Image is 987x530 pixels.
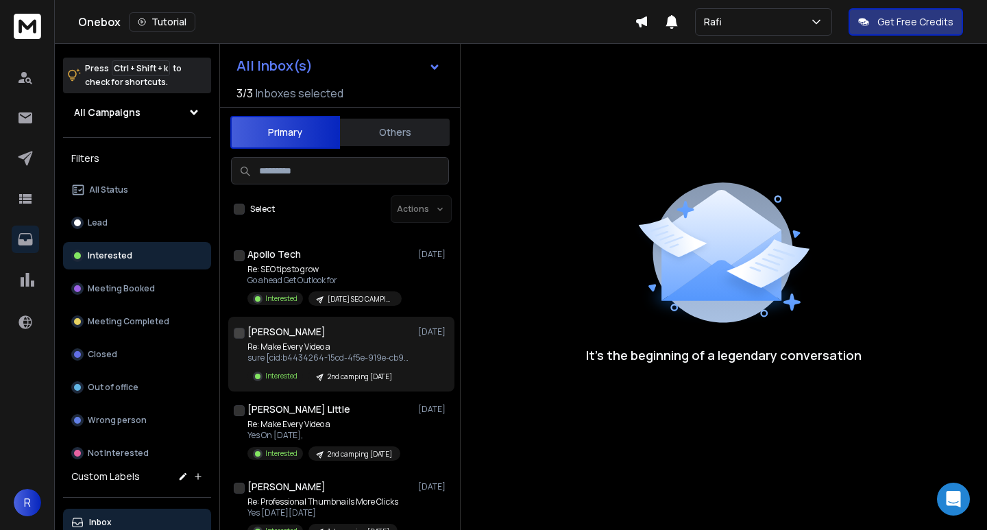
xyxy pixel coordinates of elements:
p: Out of office [88,382,138,393]
p: Inbox [89,517,112,528]
h1: [PERSON_NAME] [247,480,326,494]
p: Rafi [704,15,727,29]
button: Out of office [63,374,211,401]
p: Meeting Booked [88,283,155,294]
button: Tutorial [129,12,195,32]
p: Re: Make Every Video a [247,419,400,430]
button: Primary [230,116,340,149]
p: All Status [89,184,128,195]
div: Onebox [78,12,635,32]
p: Lead [88,217,108,228]
button: Interested [63,242,211,269]
p: Not Interested [88,448,149,459]
h3: Custom Labels [71,470,140,483]
button: R [14,489,41,516]
button: Wrong person [63,407,211,434]
p: Re: Make Every Video a [247,341,412,352]
h1: Apollo Tech [247,248,301,261]
button: All Status [63,176,211,204]
p: [DATE] [418,404,449,415]
h1: All Campaigns [74,106,141,119]
p: [DATE] [418,326,449,337]
p: Interested [265,293,297,304]
div: Open Intercom Messenger [937,483,970,516]
p: [DATE] SEO CAMPING 1 ST [328,294,393,304]
p: sure [cid:b4434264-15cd-4f5e-919e-cb99292eba76] [PERSON_NAME], REALTOR, [247,352,412,363]
p: Interested [265,448,297,459]
button: Lead [63,209,211,237]
button: Others [340,117,450,147]
p: Get Free Credits [877,15,953,29]
h1: [PERSON_NAME] [247,325,326,339]
p: It’s the beginning of a legendary conversation [586,346,862,365]
p: [DATE] [418,249,449,260]
button: All Inbox(s) [226,52,452,80]
span: Ctrl + Shift + k [112,60,170,76]
span: 3 / 3 [236,85,253,101]
p: Press to check for shortcuts. [85,62,182,89]
h3: Filters [63,149,211,168]
p: Interested [265,371,297,381]
p: Interested [88,250,132,261]
button: Meeting Booked [63,275,211,302]
label: Select [250,204,275,215]
p: Yes On [DATE], [247,430,400,441]
p: Closed [88,349,117,360]
h1: [PERSON_NAME] Little [247,402,350,416]
button: Get Free Credits [849,8,963,36]
h1: All Inbox(s) [236,59,313,73]
p: 2nd camping [DATE] [328,372,392,382]
button: Not Interested [63,439,211,467]
h3: Inboxes selected [256,85,343,101]
p: Go ahead Get Outlook for [247,275,402,286]
button: Meeting Completed [63,308,211,335]
p: Yes [DATE][DATE] [247,507,398,518]
button: Closed [63,341,211,368]
p: 2nd camping [DATE] [328,449,392,459]
p: Re: Professional Thumbnails More Clicks [247,496,398,507]
p: Re: SEO tips to grow [247,264,402,275]
p: [DATE] [418,481,449,492]
p: Meeting Completed [88,316,169,327]
button: All Campaigns [63,99,211,126]
p: Wrong person [88,415,147,426]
